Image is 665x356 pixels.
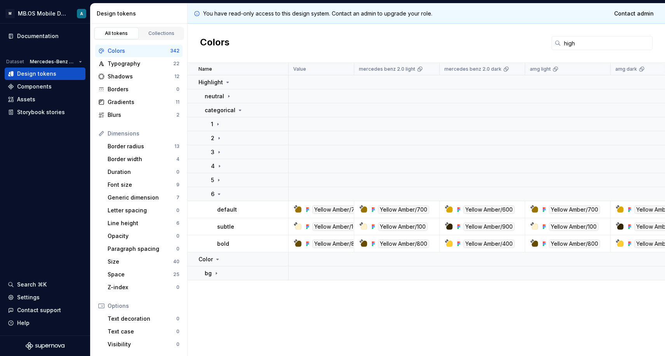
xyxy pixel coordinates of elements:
div: Design tokens [97,10,184,17]
a: Line height6 [104,217,183,229]
div: Yellow Amber/800 [312,240,364,248]
div: Line height [108,219,176,227]
a: Documentation [5,30,85,42]
div: 22 [173,61,179,67]
div: Components [17,83,52,90]
a: Settings [5,291,85,304]
div: 0 [176,169,179,175]
p: Color [198,255,213,263]
a: Space25 [104,268,183,281]
div: 4 [176,156,179,162]
div: 0 [176,341,179,347]
div: 13 [174,143,179,149]
p: 2 [211,134,214,142]
p: bold [217,240,229,248]
p: subtle [217,223,234,231]
a: Assets [5,93,85,106]
a: Duration0 [104,166,183,178]
div: Yellow Amber/800 [378,240,429,248]
div: Help [17,319,30,327]
a: Border radius13 [104,140,183,153]
a: Storybook stories [5,106,85,118]
p: Name [198,66,212,72]
p: amg light [530,66,551,72]
div: 0 [176,284,179,290]
a: Borders0 [95,83,183,96]
a: Typography22 [95,57,183,70]
div: 0 [176,328,179,335]
div: Colors [108,47,170,55]
input: Search in tokens... [561,36,653,50]
div: Design tokens [17,70,56,78]
p: amg dark [615,66,637,72]
div: Yellow Amber/600 [463,205,515,214]
a: Opacity0 [104,230,183,242]
a: Supernova Logo [26,342,64,350]
button: Contact support [5,304,85,316]
div: 2 [176,112,179,118]
p: default [217,206,237,214]
div: Contact support [17,306,61,314]
div: Storybook stories [17,108,65,116]
button: Help [5,317,85,329]
p: 5 [211,176,214,184]
p: 3 [211,148,214,156]
a: Text decoration0 [104,313,183,325]
div: 0 [176,207,179,214]
div: 7 [176,194,179,201]
span: Contact admin [614,10,654,17]
div: Letter spacing [108,207,176,214]
a: Gradients11 [95,96,183,108]
div: Dataset [6,59,24,65]
div: Gradients [108,98,176,106]
div: Settings [17,293,40,301]
div: Dimensions [108,130,179,137]
div: Assets [17,96,35,103]
div: Yellow Amber/100 [378,222,428,231]
div: Space [108,271,173,278]
div: Options [108,302,179,310]
a: Font size9 [104,179,183,191]
a: Letter spacing0 [104,204,183,217]
div: 0 [176,86,179,92]
a: Design tokens [5,68,85,80]
a: Visibility0 [104,338,183,351]
a: Z-index0 [104,281,183,293]
p: mercedes benz 2.0 light [359,66,415,72]
div: Documentation [17,32,59,40]
div: All tokens [97,30,136,36]
div: Blurs [108,111,176,119]
div: Yellow Amber/100 [549,222,599,231]
div: Duration [108,168,176,176]
div: 0 [176,246,179,252]
p: Highlight [198,78,223,86]
div: 12 [174,73,179,80]
div: M [5,9,15,18]
div: 9 [176,182,179,188]
div: MB.OS Mobile Design System [18,10,68,17]
p: 4 [211,162,215,170]
div: Yellow Amber/400 [463,240,515,248]
div: 25 [173,271,179,278]
a: Colors342 [95,45,183,57]
button: MMB.OS Mobile Design SystemA [2,5,89,22]
a: Shadows12 [95,70,183,83]
p: Value [293,66,306,72]
div: Typography [108,60,173,68]
div: Size [108,258,173,266]
a: Text case0 [104,325,183,338]
div: Yellow Amber/700 [312,205,364,214]
span: Mercedes-Benz 2.0 [30,59,76,65]
div: A [80,10,83,17]
p: 1 [211,120,213,128]
div: Generic dimension [108,194,176,201]
p: mercedes benz 2.0 dark [444,66,501,72]
div: 0 [176,233,179,239]
a: Components [5,80,85,93]
p: neutral [205,92,224,100]
div: Shadows [108,73,174,80]
div: Collections [142,30,181,36]
div: Paragraph spacing [108,245,176,253]
div: 11 [176,99,179,105]
div: Font size [108,181,176,189]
